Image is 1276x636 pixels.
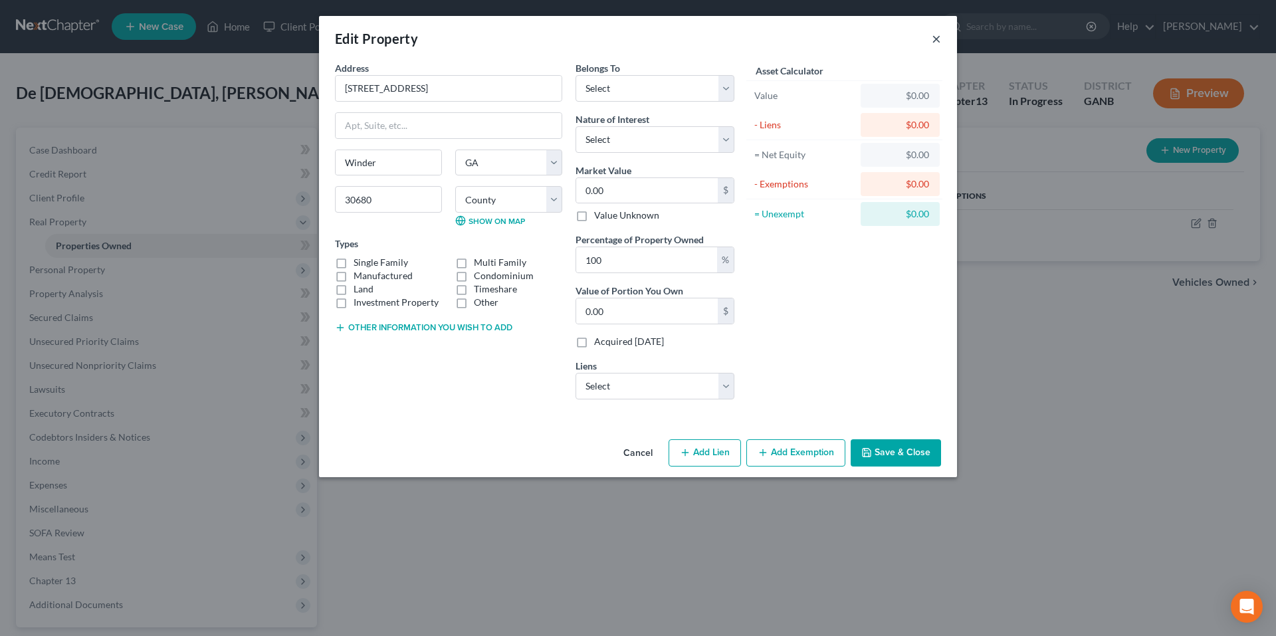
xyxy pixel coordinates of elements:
button: × [932,31,941,47]
div: $ [718,178,734,203]
label: Market Value [576,163,631,177]
a: Show on Map [455,215,525,226]
div: $0.00 [871,118,929,132]
button: Add Lien [669,439,741,467]
label: Percentage of Property Owned [576,233,704,247]
div: - Liens [754,118,855,132]
button: Add Exemption [746,439,845,467]
label: Acquired [DATE] [594,335,664,348]
div: $ [718,298,734,324]
label: Manufactured [354,269,413,282]
button: Other information you wish to add [335,322,512,333]
button: Save & Close [851,439,941,467]
div: $0.00 [871,177,929,191]
label: Condominium [474,269,534,282]
label: Liens [576,359,597,373]
div: $0.00 [871,148,929,161]
div: $0.00 [871,89,929,102]
label: Single Family [354,256,408,269]
div: Edit Property [335,29,418,48]
button: Cancel [613,441,663,467]
input: 0.00 [576,178,718,203]
label: Nature of Interest [576,112,649,126]
div: = Unexempt [754,207,855,221]
div: Open Intercom Messenger [1231,591,1263,623]
label: Value Unknown [594,209,659,222]
div: = Net Equity [754,148,855,161]
label: Other [474,296,498,309]
input: Apt, Suite, etc... [336,113,562,138]
label: Types [335,237,358,251]
label: Land [354,282,373,296]
div: - Exemptions [754,177,855,191]
input: Enter city... [336,150,441,175]
input: Enter zip... [335,186,442,213]
label: Timeshare [474,282,517,296]
input: 0.00 [576,298,718,324]
label: Investment Property [354,296,439,309]
span: Belongs To [576,62,620,74]
label: Multi Family [474,256,526,269]
label: Asset Calculator [756,64,823,78]
div: $0.00 [871,207,929,221]
input: 0.00 [576,247,717,272]
div: Value [754,89,855,102]
input: Enter address... [336,76,562,101]
div: % [717,247,734,272]
span: Address [335,62,369,74]
label: Value of Portion You Own [576,284,683,298]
